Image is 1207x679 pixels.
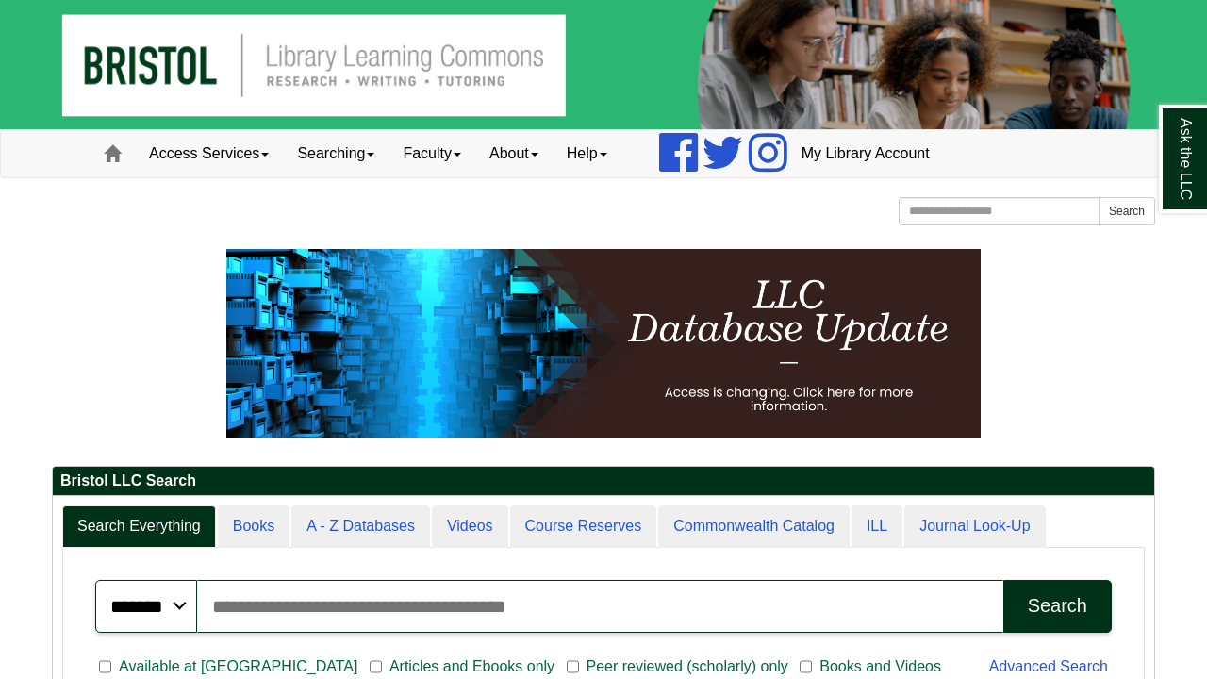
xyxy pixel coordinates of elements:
[510,505,657,548] a: Course Reserves
[226,249,981,438] img: HTML tutorial
[475,130,553,177] a: About
[218,505,289,548] a: Books
[989,658,1108,674] a: Advanced Search
[53,467,1154,496] h2: Bristol LLC Search
[1003,580,1112,633] button: Search
[852,505,902,548] a: ILL
[1099,197,1155,225] button: Search
[291,505,430,548] a: A - Z Databases
[99,658,111,675] input: Available at [GEOGRAPHIC_DATA]
[283,130,389,177] a: Searching
[382,655,562,678] span: Articles and Ebooks only
[904,505,1045,548] a: Journal Look-Up
[787,130,944,177] a: My Library Account
[432,505,508,548] a: Videos
[553,130,621,177] a: Help
[1028,595,1087,617] div: Search
[135,130,283,177] a: Access Services
[567,658,579,675] input: Peer reviewed (scholarly) only
[62,505,216,548] a: Search Everything
[812,655,949,678] span: Books and Videos
[389,130,475,177] a: Faculty
[111,655,365,678] span: Available at [GEOGRAPHIC_DATA]
[370,658,382,675] input: Articles and Ebooks only
[800,658,812,675] input: Books and Videos
[658,505,850,548] a: Commonwealth Catalog
[579,655,796,678] span: Peer reviewed (scholarly) only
